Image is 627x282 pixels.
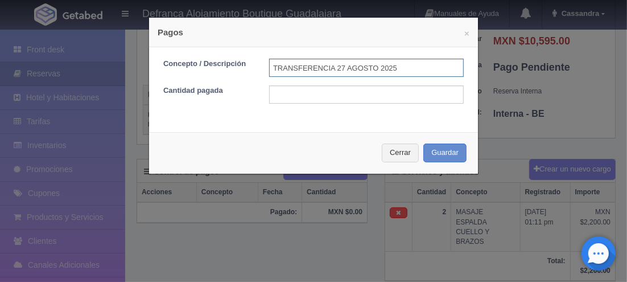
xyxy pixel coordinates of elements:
[464,29,469,38] button: ×
[155,59,261,70] label: Concepto / Descripción
[158,26,469,38] h4: Pagos
[382,144,419,162] button: Cerrar
[423,144,467,162] button: Guardar
[155,85,261,96] label: Cantidad pagada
